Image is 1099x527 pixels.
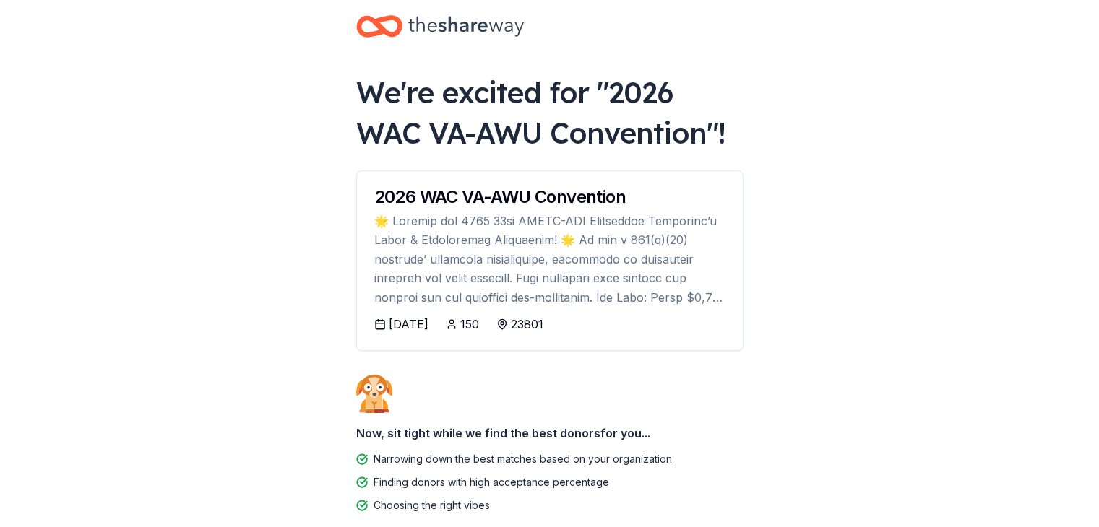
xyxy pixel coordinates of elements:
[389,315,428,333] div: [DATE]
[356,419,744,448] div: Now, sit tight while we find the best donors for you...
[374,212,725,307] div: 🌟 Loremip dol 4765 33si AMETC-ADI Elitseddoe Temporinc’u Labor & Etdoloremag Aliquaenim! 🌟 Ad min...
[374,188,725,206] div: 2026 WAC VA-AWU Convention
[374,474,609,491] div: Finding donors with high acceptance percentage
[460,315,479,333] div: 150
[374,450,672,468] div: Narrowing down the best matches based on your organization
[356,72,744,153] div: We're excited for " 2026 WAC VA-AWU Convention "!
[511,315,543,333] div: 23801
[356,374,392,413] img: Dog waiting patiently
[374,497,490,514] div: Choosing the right vibes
